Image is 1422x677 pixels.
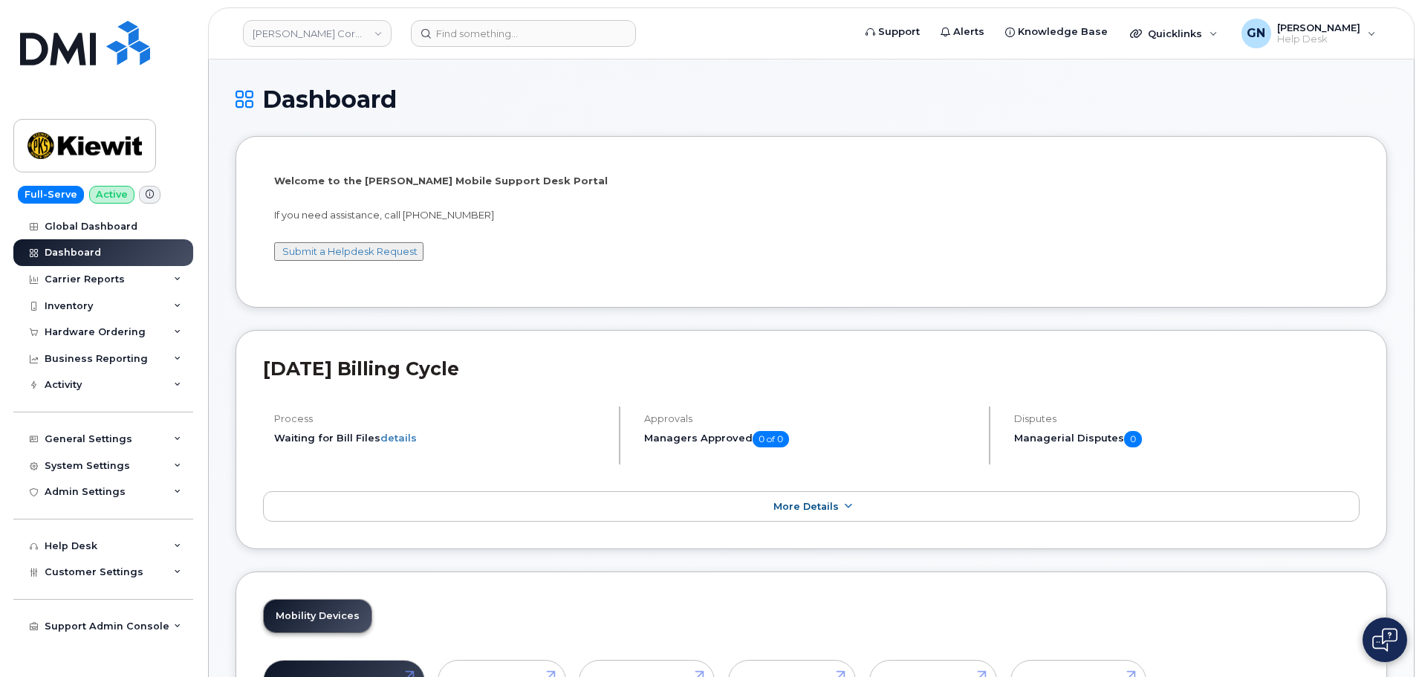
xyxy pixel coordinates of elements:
a: details [380,432,417,444]
h4: Disputes [1014,413,1360,424]
h4: Approvals [644,413,976,424]
a: Mobility Devices [264,600,371,632]
button: Submit a Helpdesk Request [274,242,423,261]
img: Open chat [1372,628,1397,652]
li: Waiting for Bill Files [274,431,606,445]
span: 0 of 0 [753,431,789,447]
h1: Dashboard [236,86,1387,112]
p: If you need assistance, call [PHONE_NUMBER] [274,208,1348,222]
h4: Process [274,413,606,424]
p: Welcome to the [PERSON_NAME] Mobile Support Desk Portal [274,174,1348,188]
h2: [DATE] Billing Cycle [263,357,1360,380]
h5: Managers Approved [644,431,976,447]
a: Submit a Helpdesk Request [282,245,418,257]
span: 0 [1124,431,1142,447]
span: More Details [773,501,839,512]
h5: Managerial Disputes [1014,431,1360,447]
